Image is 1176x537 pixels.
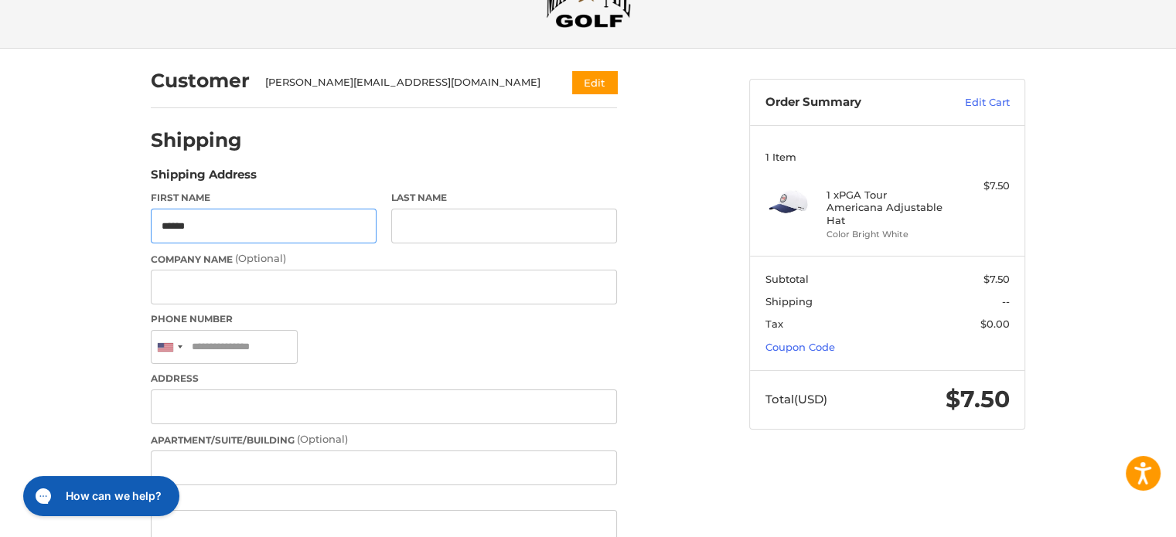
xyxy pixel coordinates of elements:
[151,69,250,93] h2: Customer
[827,228,945,241] li: Color Bright White
[765,318,783,330] span: Tax
[151,251,617,267] label: Company Name
[391,191,617,205] label: Last Name
[932,95,1010,110] a: Edit Cart
[152,331,187,364] div: United States: +1
[572,71,617,93] button: Edit
[297,433,348,445] small: (Optional)
[151,432,617,447] label: Apartment/Suite/Building
[151,493,617,507] label: City
[946,385,1010,413] span: $7.50
[151,312,617,326] label: Phone Number
[765,95,932,110] h3: Order Summary
[765,341,835,353] a: Coupon Code
[15,471,183,522] iframe: Gorgias live chat messenger
[151,372,617,386] label: Address
[949,178,1010,194] div: $7.50
[151,128,242,152] h2: Shipping
[827,189,945,226] h4: 1 x PGA Tour Americana Adjustable Hat
[235,252,286,264] small: (Optional)
[983,273,1010,285] span: $7.50
[1002,295,1010,308] span: --
[765,392,827,406] span: Total (USD)
[265,75,543,90] div: [PERSON_NAME][EMAIL_ADDRESS][DOMAIN_NAME]
[980,318,1010,330] span: $0.00
[151,166,257,191] legend: Shipping Address
[151,191,377,205] label: First Name
[765,151,1010,163] h3: 1 Item
[765,273,809,285] span: Subtotal
[765,295,813,308] span: Shipping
